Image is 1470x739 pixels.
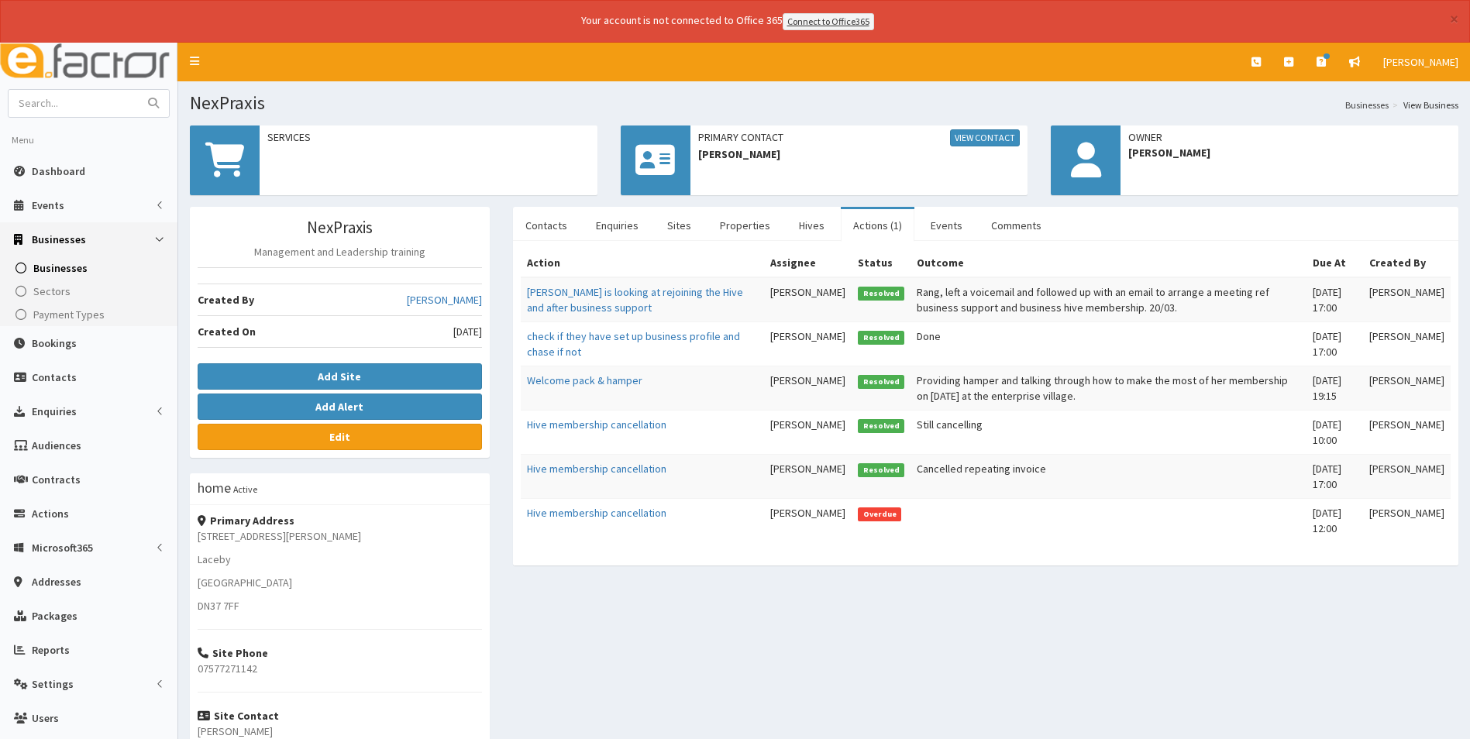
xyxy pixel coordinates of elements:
td: [PERSON_NAME] [1363,410,1451,454]
td: [DATE] 12:00 [1306,498,1363,542]
span: [PERSON_NAME] [698,146,1021,162]
a: Connect to Office365 [783,13,874,30]
a: Edit [198,424,482,450]
b: Created On [198,325,256,339]
span: Users [32,711,59,725]
span: Audiences [32,438,81,452]
b: Add Alert [315,400,363,414]
td: [PERSON_NAME] [764,498,852,542]
span: Dashboard [32,164,85,178]
td: Still cancelling [911,410,1306,454]
h1: NexPraxis [190,93,1458,113]
p: 07577271142 [198,661,482,676]
b: Edit [329,430,350,444]
span: Microsoft365 [32,541,93,555]
span: Actions [32,507,69,521]
span: Resolved [858,375,904,389]
b: Created By [198,293,254,307]
span: Resolved [858,331,904,345]
small: Active [233,483,257,495]
a: Hives [787,209,837,242]
span: Services [267,129,590,145]
a: Events [918,209,975,242]
td: [PERSON_NAME] [1363,277,1451,322]
a: Businesses [1345,98,1389,112]
span: [DATE] [453,324,482,339]
a: Enquiries [584,209,651,242]
a: Sites [655,209,704,242]
span: Owner [1128,129,1451,145]
span: Resolved [858,419,904,433]
h3: home [198,481,231,495]
th: Created By [1363,249,1451,277]
input: Search... [9,90,139,117]
a: [PERSON_NAME] [1372,43,1470,81]
a: Actions (1) [841,209,914,242]
a: [PERSON_NAME] is looking at rejoining the Hive and after business support [527,285,743,315]
strong: Primary Address [198,514,294,528]
p: DN37 7FF [198,598,482,614]
div: Your account is not connected to Office 365 [274,12,1181,30]
span: Bookings [32,336,77,350]
span: Businesses [32,232,86,246]
a: [PERSON_NAME] [407,292,482,308]
span: Sectors [33,284,71,298]
th: Action [521,249,764,277]
strong: Site Phone [198,646,268,660]
li: View Business [1389,98,1458,112]
td: [DATE] 17:00 [1306,321,1363,366]
a: Properties [707,209,783,242]
span: Resolved [858,463,904,477]
span: Primary Contact [698,129,1021,146]
strong: Site Contact [198,709,279,723]
span: Settings [32,677,74,691]
a: Welcome pack & hamper [527,373,642,387]
a: Hive membership cancellation [527,462,666,476]
span: Payment Types [33,308,105,321]
span: Events [32,198,64,212]
td: [PERSON_NAME] [1363,321,1451,366]
span: Addresses [32,575,81,589]
a: Sectors [4,280,177,303]
td: Done [911,321,1306,366]
a: Hive membership cancellation [527,418,666,431]
td: [DATE] 10:00 [1306,410,1363,454]
td: Cancelled repeating invoice [911,454,1306,498]
a: Payment Types [4,303,177,326]
a: Businesses [4,256,177,280]
b: Add Site [318,369,361,383]
a: View Contact [950,129,1020,146]
span: Businesses [33,261,88,275]
td: [DATE] 17:00 [1306,277,1363,322]
td: [PERSON_NAME] [1363,498,1451,542]
a: Hive membership cancellation [527,506,666,520]
p: [GEOGRAPHIC_DATA] [198,575,482,590]
span: Resolved [858,287,904,301]
td: Providing hamper and talking through how to make the most of her membership on [DATE] at the ente... [911,366,1306,410]
td: [DATE] 17:00 [1306,454,1363,498]
a: Comments [979,209,1054,242]
p: Management and Leadership training [198,244,482,260]
span: Packages [32,609,77,623]
td: [PERSON_NAME] [764,321,852,366]
td: [DATE] 19:15 [1306,366,1363,410]
td: [PERSON_NAME] [764,366,852,410]
td: [PERSON_NAME] [1363,454,1451,498]
span: [PERSON_NAME] [1383,55,1458,69]
span: Enquiries [32,404,77,418]
p: [PERSON_NAME] [198,724,482,739]
td: [PERSON_NAME] [1363,366,1451,410]
th: Outcome [911,249,1306,277]
p: [STREET_ADDRESS][PERSON_NAME] [198,528,482,544]
td: [PERSON_NAME] [764,410,852,454]
a: check if they have set up business profile and chase if not [527,329,740,359]
td: [PERSON_NAME] [764,277,852,322]
th: Due At [1306,249,1363,277]
p: Laceby [198,552,482,567]
button: × [1450,11,1458,27]
span: Contracts [32,473,81,486]
th: Status [852,249,911,277]
h3: NexPraxis [198,218,482,236]
span: [PERSON_NAME] [1128,145,1451,160]
th: Assignee [764,249,852,277]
